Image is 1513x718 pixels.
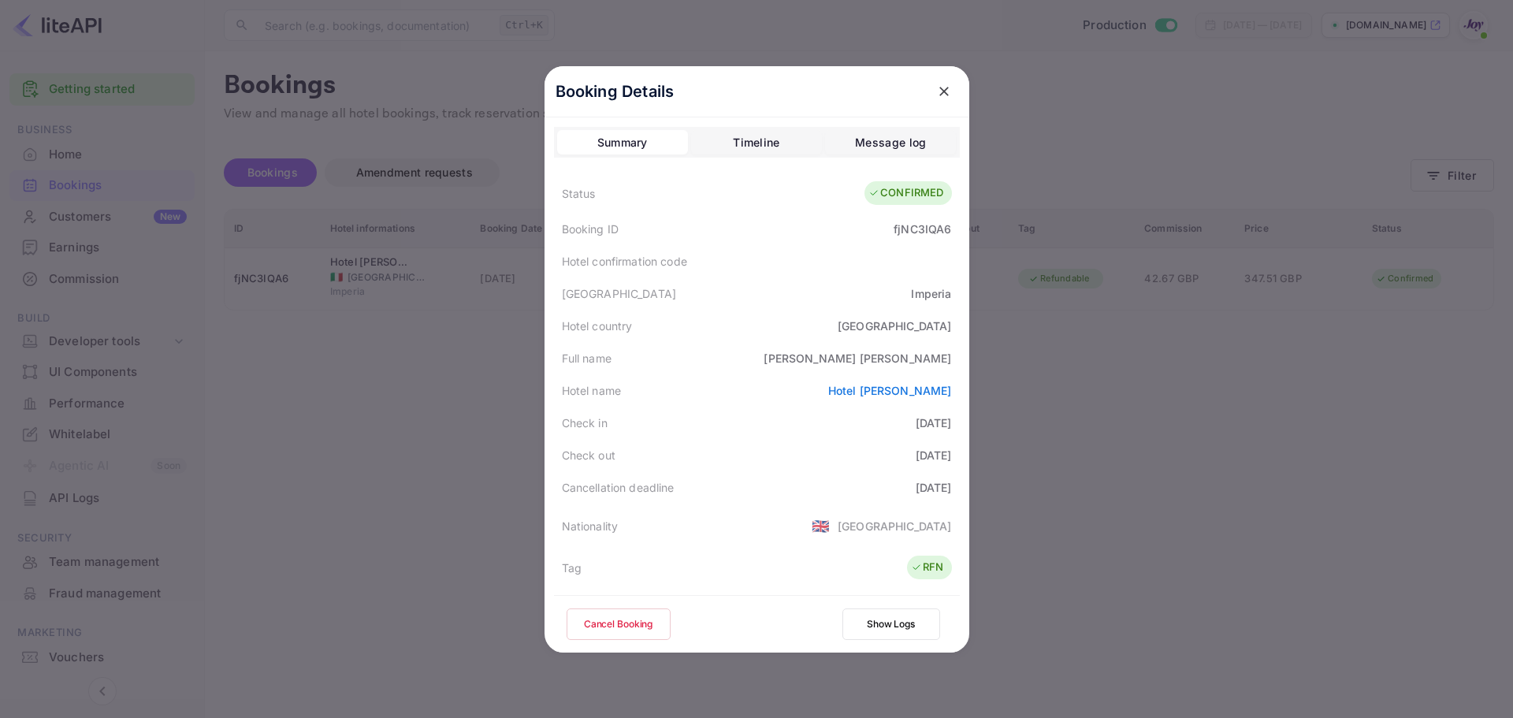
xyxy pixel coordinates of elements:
[916,479,952,496] div: [DATE]
[562,221,619,237] div: Booking ID
[597,133,648,152] div: Summary
[562,350,612,366] div: Full name
[562,318,633,334] div: Hotel country
[911,285,951,302] div: Imperia
[916,447,952,463] div: [DATE]
[868,185,943,201] div: CONFIRMED
[562,382,622,399] div: Hotel name
[911,560,943,575] div: RFN
[567,608,671,640] button: Cancel Booking
[562,415,608,431] div: Check in
[855,133,926,152] div: Message log
[842,608,940,640] button: Show Logs
[557,130,688,155] button: Summary
[562,185,596,202] div: Status
[894,221,951,237] div: fjNC3IQA6
[562,253,687,270] div: Hotel confirmation code
[828,384,952,397] a: Hotel [PERSON_NAME]
[562,447,615,463] div: Check out
[764,350,951,366] div: [PERSON_NAME] [PERSON_NAME]
[691,130,822,155] button: Timeline
[825,130,956,155] button: Message log
[838,318,952,334] div: [GEOGRAPHIC_DATA]
[562,518,619,534] div: Nationality
[562,479,675,496] div: Cancellation deadline
[838,518,952,534] div: [GEOGRAPHIC_DATA]
[562,560,582,576] div: Tag
[562,285,677,302] div: [GEOGRAPHIC_DATA]
[556,80,675,103] p: Booking Details
[930,77,958,106] button: close
[916,415,952,431] div: [DATE]
[733,133,779,152] div: Timeline
[812,512,830,540] span: United States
